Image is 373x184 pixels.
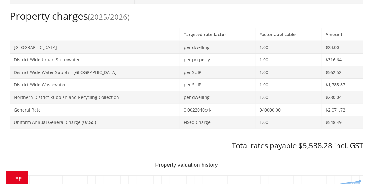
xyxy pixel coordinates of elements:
[256,28,322,41] th: Factor applicable
[345,158,367,180] iframe: Messenger Launcher
[88,12,129,22] span: (2025/2026)
[10,91,180,104] td: Northern District Rubbish and Recycling Collection
[180,66,256,79] td: per SUIP
[10,54,180,66] td: District Wide Urban Stormwater
[322,66,363,79] td: $562.52
[180,104,256,116] td: 0.0022040c/$
[322,79,363,91] td: $1,785.87
[322,28,363,41] th: Amount
[180,79,256,91] td: per SUIP
[180,54,256,66] td: per property
[359,180,361,182] path: Sunday, Jun 30, 12:00, 940,000. Capital Value.
[322,41,363,54] td: $23.00
[256,41,322,54] td: 1.00
[256,116,322,129] td: 1.00
[10,79,180,91] td: District Wide Wastewater
[10,10,363,22] h2: Property charges
[10,41,180,54] td: [GEOGRAPHIC_DATA]
[180,116,256,129] td: Fixed Charge
[256,104,322,116] td: 940000.00
[322,104,363,116] td: $2,071.72
[256,79,322,91] td: 1.00
[10,141,363,150] h3: Total rates payable $5,588.28 incl. GST
[6,171,28,184] a: Top
[180,41,256,54] td: per dwelling
[180,91,256,104] td: per dwelling
[256,66,322,79] td: 1.00
[10,104,180,116] td: General Rate
[322,91,363,104] td: $280.04
[10,66,180,79] td: District Wide Water Supply - [GEOGRAPHIC_DATA]
[256,91,322,104] td: 1.00
[256,54,322,66] td: 1.00
[322,54,363,66] td: $316.64
[10,116,180,129] td: Uniform Annual General Charge (UAGC)
[155,162,218,168] text: Property valuation history
[180,28,256,41] th: Targeted rate factor
[322,116,363,129] td: $548.49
